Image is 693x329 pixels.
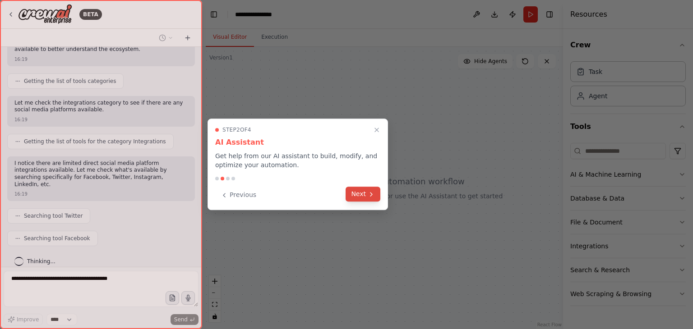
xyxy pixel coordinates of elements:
button: Close walkthrough [371,124,382,135]
p: Get help from our AI assistant to build, modify, and optimize your automation. [215,151,380,169]
button: Next [346,187,380,201]
h3: AI Assistant [215,137,380,148]
span: Step 2 of 4 [222,126,251,133]
button: Hide left sidebar [208,8,220,21]
button: Previous [215,187,262,202]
